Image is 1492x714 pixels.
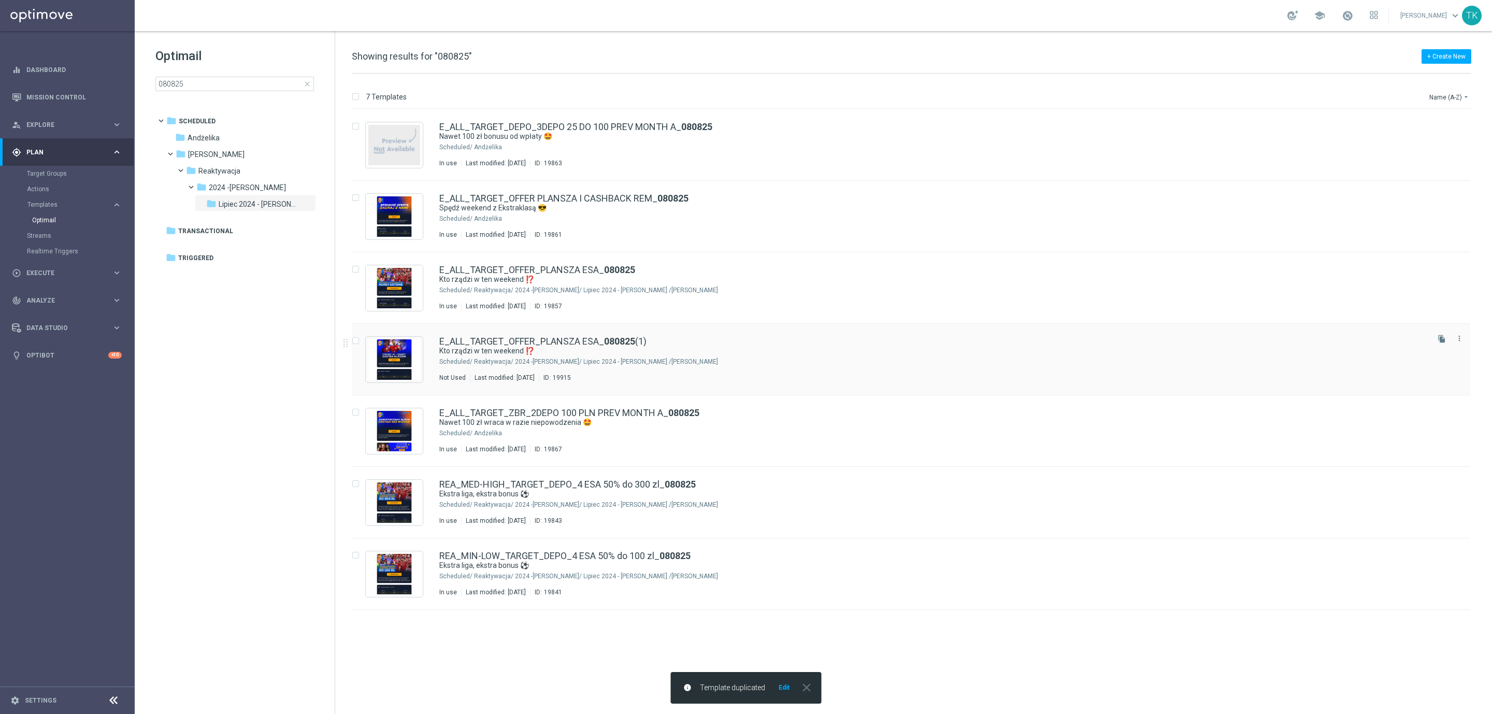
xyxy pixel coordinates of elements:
[341,252,1490,324] div: Press SPACE to select this row.
[462,231,530,239] div: Last modified: [DATE]
[12,268,112,278] div: Execute
[439,275,1427,284] div: Kto rządzi w ten weekend ⁉️
[462,302,530,310] div: Last modified: [DATE]
[11,296,122,305] button: track_changes Analyze keyboard_arrow_right
[1422,49,1471,64] button: + Create New
[178,253,213,263] span: Triggered
[439,588,457,596] div: In use
[604,336,635,347] b: 080825
[474,429,1427,437] div: Scheduled/Andżelika
[1462,93,1470,101] i: arrow_drop_down
[178,226,233,236] span: Transactional
[26,297,112,304] span: Analyze
[439,480,696,489] a: REA_MED-HIGH_TARGET_DEPO_4 ESA 50% do 300 zl_080825
[176,149,186,159] i: folder
[681,121,712,132] b: 080825
[27,244,134,259] div: Realtime Triggers
[112,120,122,130] i: keyboard_arrow_right
[155,48,314,64] h1: Optimail
[27,197,134,228] div: Templates
[11,324,122,332] div: Data Studio keyboard_arrow_right
[341,324,1490,395] div: Press SPACE to select this row.
[341,538,1490,610] div: Press SPACE to select this row.
[352,51,472,62] span: Showing results for "080825"
[175,132,185,142] i: folder
[1314,10,1325,21] span: school
[198,166,240,176] span: Reaktywacja
[439,346,1403,356] a: Kto rządzi w ten weekend ⁉️
[544,517,562,525] div: 19843
[470,374,539,382] div: Last modified: [DATE]
[26,56,122,83] a: Dashboard
[11,93,122,102] button: Mission Control
[439,203,1403,213] a: Spędź weekend z Ekstraklasą 😎
[1454,332,1465,345] button: more_vert
[112,200,122,210] i: keyboard_arrow_right
[27,166,134,181] div: Target Groups
[462,588,530,596] div: Last modified: [DATE]
[778,683,791,692] button: Edit
[26,149,112,155] span: Plan
[439,489,1427,499] div: Ekstra liga, ekstra bonus ⚽
[439,429,472,437] div: Scheduled/
[186,165,196,176] i: folder
[439,275,1403,284] a: Kto rządzi w ten weekend ⁉️
[12,296,112,305] div: Analyze
[11,269,122,277] div: play_circle_outline Execute keyboard_arrow_right
[368,125,420,165] img: noPreview.jpg
[341,395,1490,467] div: Press SPACE to select this row.
[439,337,647,346] a: E_ALL_TARGET_OFFER_PLANSZA ESA_080825(1)
[206,198,217,209] i: folder
[439,358,472,366] div: Scheduled/
[166,225,176,236] i: folder
[368,411,420,451] img: 19867.jpeg
[544,231,562,239] div: 19861
[11,148,122,156] div: gps_fixed Plan keyboard_arrow_right
[539,374,571,382] div: ID:
[11,66,122,74] div: equalizer Dashboard
[544,588,562,596] div: 19841
[108,352,122,359] div: +10
[439,215,472,223] div: Scheduled/
[439,561,1403,570] a: Ekstra liga, ekstra bonus ⚽
[799,683,813,692] button: close
[368,482,420,523] img: 19843.jpeg
[439,551,691,561] a: REA_MIN-LOW_TARGET_DEPO_4 ESA 50% do 100 zl_080825
[439,286,472,294] div: Scheduled/
[530,588,562,596] div: ID:
[112,323,122,333] i: keyboard_arrow_right
[800,681,813,694] i: close
[32,216,108,224] a: Optimail
[553,374,571,382] div: 19915
[439,132,1403,141] a: Nawet 100 zł bonusu od wpłaty 🤩
[27,232,108,240] a: Streams
[11,121,122,129] button: person_search Explore keyboard_arrow_right
[604,264,635,275] b: 080825
[462,445,530,453] div: Last modified: [DATE]
[27,228,134,244] div: Streams
[25,697,56,704] a: Settings
[12,323,112,333] div: Data Studio
[439,194,688,203] a: E_ALL_TARGET_OFFER PLANSZA I CASHBACK REM_080825
[26,341,108,369] a: Optibot
[439,374,466,382] div: Not Used
[474,572,1427,580] div: Scheduled/Antoni L./Reaktywacja/2024 -Antoni/Lipiec 2024 - Antoni
[10,696,20,705] i: settings
[439,489,1403,499] a: Ekstra liga, ekstra bonus ⚽
[530,517,562,525] div: ID:
[530,231,562,239] div: ID:
[439,418,1403,427] a: Nawet 100 zł wraca w razie niepowodzenia 🤩
[196,182,207,192] i: folder
[439,408,699,418] a: E_ALL_TARGET_ZBR_2DEPO 100 PLN PREV MONTH A_080825
[209,183,286,192] span: 2024 -Antoni
[12,268,21,278] i: play_circle_outline
[155,77,314,91] input: Search Template
[12,83,122,111] div: Mission Control
[368,196,420,237] img: 19861.jpeg
[26,83,122,111] a: Mission Control
[12,351,21,360] i: lightbulb
[11,351,122,360] button: lightbulb Optibot +10
[368,339,420,380] img: 19915.jpeg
